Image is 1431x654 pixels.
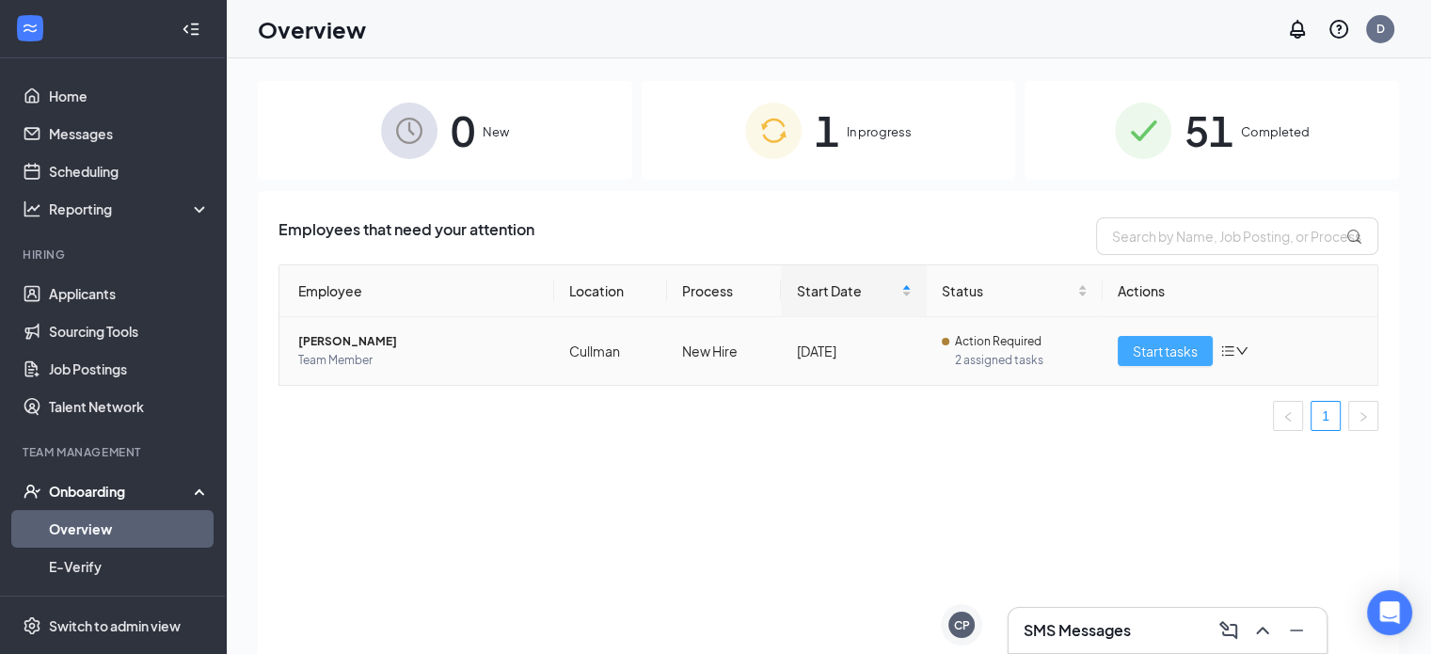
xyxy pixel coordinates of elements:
a: E-Verify [49,548,210,585]
svg: ChevronUp [1251,619,1274,642]
a: Applicants [49,275,210,312]
th: Location [554,265,667,317]
span: Team Member [298,351,539,370]
li: 1 [1311,401,1341,431]
a: Sourcing Tools [49,312,210,350]
a: Job Postings [49,350,210,388]
input: Search by Name, Job Posting, or Process [1096,217,1378,255]
th: Employee [279,265,554,317]
th: Process [667,265,782,317]
span: left [1282,411,1294,423]
span: [PERSON_NAME] [298,332,539,351]
span: right [1358,411,1369,423]
button: ComposeMessage [1214,615,1244,646]
span: Start tasks [1133,341,1198,361]
svg: WorkstreamLogo [21,19,40,38]
a: 1 [1312,402,1340,430]
button: right [1348,401,1378,431]
span: Employees that need your attention [278,217,534,255]
span: 51 [1185,98,1233,163]
span: New [483,122,509,141]
span: 1 [815,98,839,163]
svg: ComposeMessage [1217,619,1240,642]
button: Start tasks [1118,336,1213,366]
div: Switch to admin view [49,616,181,635]
li: Previous Page [1273,401,1303,431]
div: Reporting [49,199,211,218]
a: Home [49,77,210,115]
div: CP [954,617,970,633]
div: [DATE] [796,341,912,361]
th: Actions [1103,265,1377,317]
h1: Overview [258,13,366,45]
li: Next Page [1348,401,1378,431]
button: left [1273,401,1303,431]
span: down [1235,344,1248,358]
svg: Analysis [23,199,41,218]
span: bars [1220,343,1235,359]
span: In progress [847,122,912,141]
td: Cullman [554,317,667,385]
div: Onboarding [49,482,194,501]
svg: Minimize [1285,619,1308,642]
svg: UserCheck [23,482,41,501]
td: New Hire [667,317,782,385]
svg: Collapse [182,20,200,39]
a: Onboarding Documents [49,585,210,623]
svg: Notifications [1286,18,1309,40]
button: Minimize [1281,615,1312,646]
h3: SMS Messages [1024,620,1131,641]
span: Action Required [955,332,1041,351]
a: Talent Network [49,388,210,425]
span: Start Date [796,280,898,301]
th: Status [927,265,1103,317]
svg: Settings [23,616,41,635]
span: 0 [451,98,475,163]
a: Overview [49,510,210,548]
div: Team Management [23,444,206,460]
button: ChevronUp [1248,615,1278,646]
span: Completed [1241,122,1310,141]
span: Status [942,280,1073,301]
div: Open Intercom Messenger [1367,590,1412,635]
div: D [1376,21,1385,37]
a: Scheduling [49,152,210,190]
span: 2 assigned tasks [955,351,1088,370]
svg: QuestionInfo [1328,18,1350,40]
div: Hiring [23,247,206,263]
a: Messages [49,115,210,152]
